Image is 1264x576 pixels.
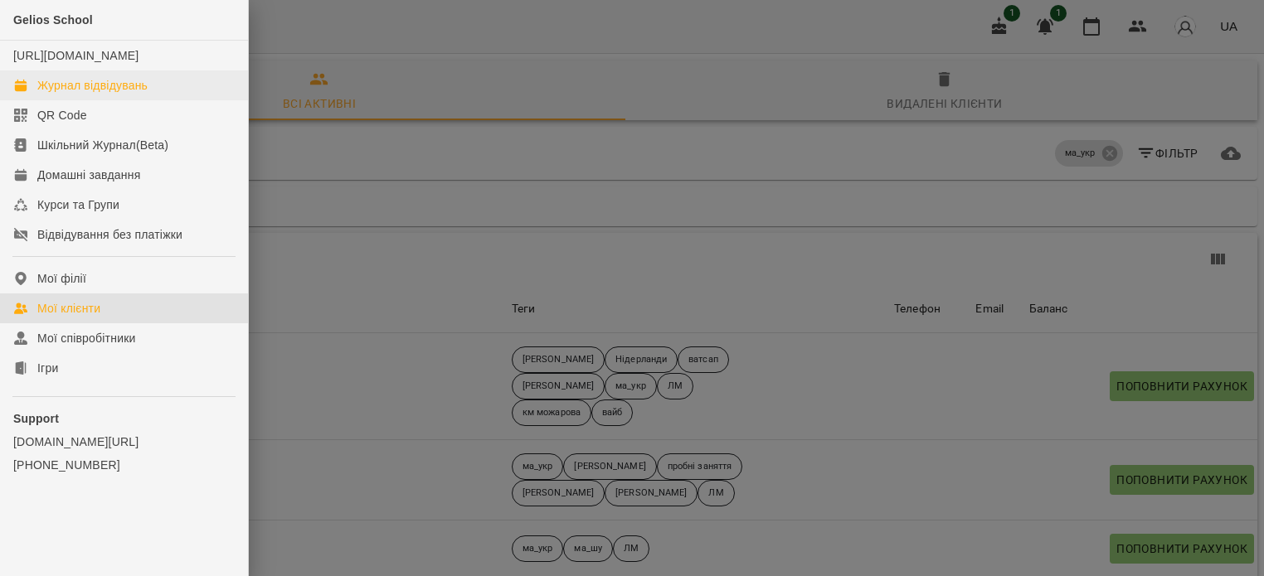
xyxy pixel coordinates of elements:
[13,433,235,450] a: [DOMAIN_NAME][URL]
[37,360,58,376] div: Ігри
[37,107,87,123] div: QR Code
[13,13,93,27] span: Gelios School
[13,457,235,473] a: [PHONE_NUMBER]
[37,196,119,213] div: Курси та Групи
[13,49,139,62] a: [URL][DOMAIN_NAME]
[37,77,148,94] div: Журнал відвідувань
[37,137,168,153] div: Шкільний Журнал(Beta)
[37,270,86,287] div: Мої філії
[37,226,182,243] div: Відвідування без платіжки
[13,410,235,427] p: Support
[37,167,140,183] div: Домашні завдання
[37,300,100,317] div: Мої клієнти
[37,330,136,346] div: Мої співробітники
